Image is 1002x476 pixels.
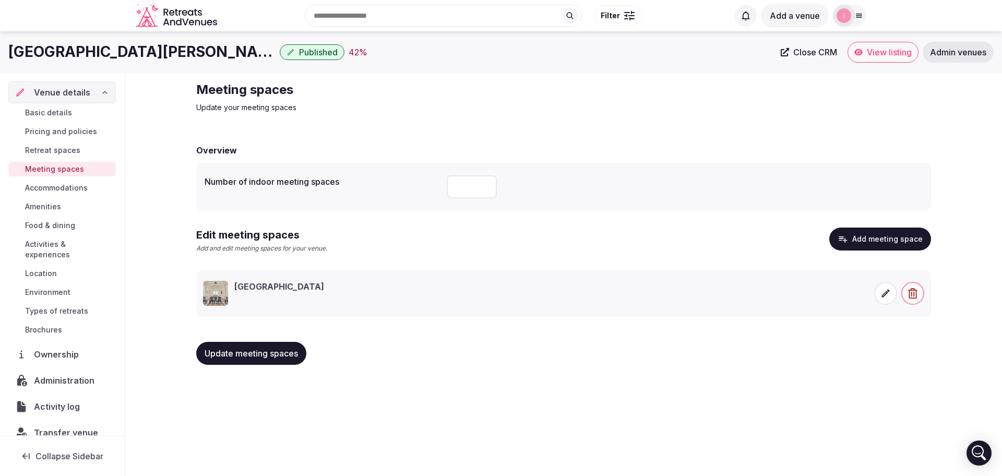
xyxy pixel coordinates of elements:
span: Types of retreats [25,306,88,316]
a: Food & dining [8,218,116,233]
span: Food & dining [25,220,75,231]
a: Activity log [8,396,116,418]
span: Administration [34,374,99,387]
button: Transfer venue [8,422,116,444]
h2: Overview [196,144,237,157]
button: Filter [594,6,641,26]
span: Amenities [25,201,61,212]
span: Admin venues [930,47,986,57]
span: Venue details [34,86,90,99]
span: Accommodations [25,183,88,193]
span: Ownership [34,348,83,361]
a: Administration [8,370,116,391]
button: Add a venue [761,4,829,28]
p: Add and edit meeting spaces for your venue. [196,244,327,253]
h2: Edit meeting spaces [196,228,327,242]
a: Close CRM [774,42,843,63]
a: Brochures [8,323,116,337]
a: Amenities [8,199,116,214]
span: Update meeting spaces [205,348,298,359]
label: Number of indoor meeting spaces [205,177,438,186]
img: Olive Mill Room [203,281,228,306]
div: Open Intercom Messenger [967,441,992,466]
a: Environment [8,285,116,300]
div: 42 % [349,46,367,58]
a: Location [8,266,116,281]
span: Published [299,47,338,57]
button: Published [280,44,344,60]
a: Accommodations [8,181,116,195]
span: Pricing and policies [25,126,97,137]
span: Location [25,268,57,279]
a: Meeting spaces [8,162,116,176]
span: Filter [601,10,620,21]
span: Meeting spaces [25,164,84,174]
img: jen-7867 [837,8,851,23]
span: Close CRM [793,47,837,57]
span: Activities & experiences [25,239,112,260]
button: Collapse Sidebar [8,445,116,468]
svg: Retreats and Venues company logo [136,4,219,28]
button: Add meeting space [829,228,931,251]
span: Retreat spaces [25,145,80,156]
a: Activities & experiences [8,237,116,262]
a: Retreat spaces [8,143,116,158]
a: Visit the homepage [136,4,219,28]
a: Ownership [8,343,116,365]
h1: [GEOGRAPHIC_DATA][PERSON_NAME] [8,42,276,62]
a: Add a venue [761,10,829,21]
a: Types of retreats [8,304,116,318]
a: Admin venues [923,42,994,63]
span: Transfer venue [34,426,98,439]
a: Pricing and policies [8,124,116,139]
span: Collapse Sidebar [35,451,103,461]
a: Basic details [8,105,116,120]
button: 42% [349,46,367,58]
span: Activity log [34,400,84,413]
button: Update meeting spaces [196,342,306,365]
p: Update your meeting spaces [196,102,547,113]
span: Environment [25,287,70,297]
h3: [GEOGRAPHIC_DATA] [234,281,324,292]
span: Brochures [25,325,62,335]
span: Basic details [25,108,72,118]
span: View listing [867,47,912,57]
a: View listing [848,42,918,63]
h2: Meeting spaces [196,81,547,98]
